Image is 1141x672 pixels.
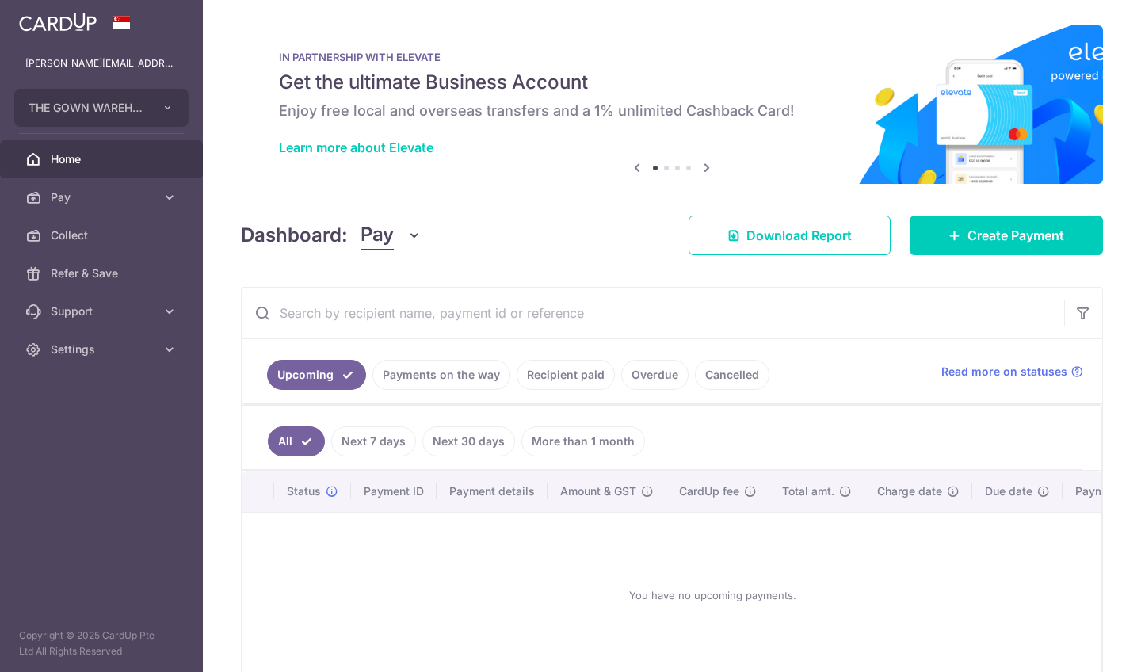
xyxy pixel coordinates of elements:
span: Charge date [877,483,942,499]
span: Due date [985,483,1032,499]
a: Overdue [621,360,689,390]
a: Read more on statuses [941,364,1083,380]
h6: Enjoy free local and overseas transfers and a 1% unlimited Cashback Card! [279,101,1065,120]
a: Recipient paid [517,360,615,390]
a: Cancelled [695,360,769,390]
span: Support [51,304,155,319]
span: CardUp fee [679,483,739,499]
button: THE GOWN WAREHOUSE PTE LTD [14,89,189,127]
a: Next 7 days [331,426,416,456]
a: Learn more about Elevate [279,139,433,155]
span: Total amt. [782,483,834,499]
a: Upcoming [267,360,366,390]
a: Next 30 days [422,426,515,456]
button: Pay [361,220,422,250]
span: Settings [51,342,155,357]
img: CardUp [19,13,97,32]
th: Payment details [437,471,548,512]
span: Read more on statuses [941,364,1067,380]
img: Renovation banner [241,25,1103,184]
input: Search by recipient name, payment id or reference [242,288,1064,338]
th: Payment ID [351,471,437,512]
span: Amount & GST [560,483,636,499]
a: All [268,426,325,456]
span: Create Payment [967,226,1064,245]
span: Collect [51,227,155,243]
span: THE GOWN WAREHOUSE PTE LTD [29,100,146,116]
p: IN PARTNERSHIP WITH ELEVATE [279,51,1065,63]
span: Download Report [746,226,852,245]
a: Payments on the way [372,360,510,390]
h5: Get the ultimate Business Account [279,70,1065,95]
span: Pay [51,189,155,205]
a: Download Report [689,216,891,255]
a: More than 1 month [521,426,645,456]
a: Create Payment [910,216,1103,255]
p: [PERSON_NAME][EMAIL_ADDRESS][DOMAIN_NAME] [25,55,177,71]
span: Refer & Save [51,265,155,281]
span: Status [287,483,321,499]
span: Pay [361,220,394,250]
h4: Dashboard: [241,221,348,250]
span: Home [51,151,155,167]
